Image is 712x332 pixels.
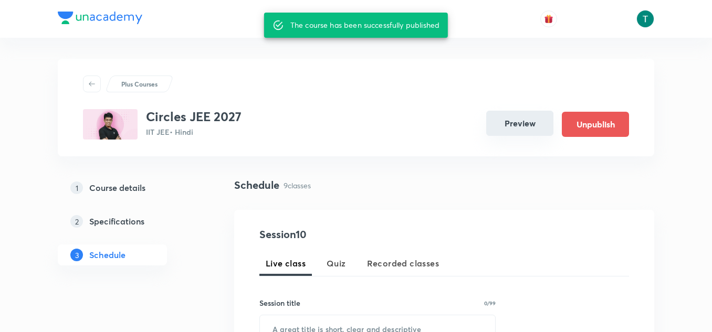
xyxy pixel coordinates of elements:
[544,14,553,24] img: avatar
[259,227,451,242] h4: Session 10
[70,181,83,194] p: 1
[367,257,439,270] span: Recorded classes
[484,301,496,306] p: 0/99
[636,10,654,28] img: Tajvendra Singh
[146,109,242,124] h3: Circles JEE 2027
[89,215,144,228] h5: Specifications
[540,10,557,27] button: avatar
[58,12,142,24] img: Company Logo
[290,16,439,35] div: The course has been successfully published
[58,177,201,198] a: 1Course details
[58,211,201,232] a: 2Specifications
[259,297,300,308] h6: Session title
[121,79,158,89] p: Plus Courses
[89,249,125,261] h5: Schedule
[70,215,83,228] p: 2
[58,12,142,27] a: Company Logo
[234,177,279,193] h4: Schedule
[89,181,145,194] h5: Course details
[486,111,553,136] button: Preview
[146,126,242,137] p: IIT JEE • Hindi
[284,180,311,191] p: 9 classes
[70,249,83,261] p: 3
[327,257,346,270] span: Quiz
[266,257,306,270] span: Live class
[83,109,138,140] img: 937DC12A-F6C3-4AAD-87D4-30DAB8984883_plus.png
[562,112,629,137] button: Unpublish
